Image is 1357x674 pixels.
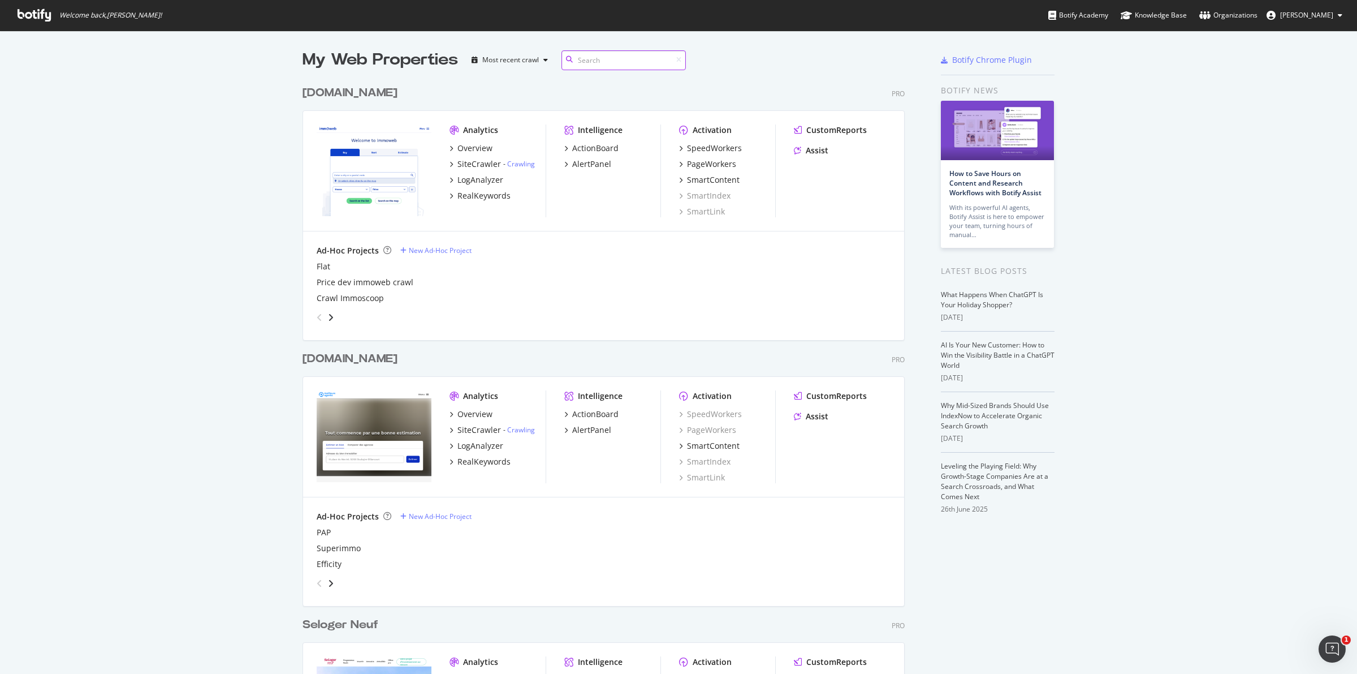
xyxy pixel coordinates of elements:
div: [DATE] [941,433,1055,444]
a: CustomReports [794,390,867,402]
a: SmartLink [679,206,725,217]
div: Ad-Hoc Projects [317,245,379,256]
div: SpeedWorkers [687,143,742,154]
a: SiteCrawler- Crawling [450,158,535,170]
div: CustomReports [806,390,867,402]
div: [DOMAIN_NAME] [302,85,397,101]
div: SmartContent [687,174,740,186]
a: Assist [794,145,828,156]
div: SiteCrawler [457,158,501,170]
a: SmartIndex [679,456,731,467]
span: Welcome back, [PERSON_NAME] ! [59,11,162,20]
a: SmartLink [679,472,725,483]
a: Assist [794,411,828,422]
a: [DOMAIN_NAME] [302,351,402,367]
a: SpeedWorkers [679,409,742,420]
a: SmartContent [679,174,740,186]
div: AlertPanel [572,424,611,436]
div: Intelligence [578,390,623,402]
div: Latest Blog Posts [941,265,1055,277]
div: CustomReports [806,125,867,136]
input: Search [561,50,686,70]
div: Pro [892,355,905,364]
button: Most recent crawl [467,51,552,69]
a: New Ad-Hoc Project [400,512,472,521]
div: Most recent crawl [482,57,539,63]
div: My Web Properties [302,49,458,71]
div: Analytics [463,125,498,136]
a: Leveling the Playing Field: Why Growth-Stage Companies Are at a Search Crossroads, and What Comes... [941,461,1048,501]
div: New Ad-Hoc Project [409,246,472,255]
div: angle-right [327,312,335,323]
a: AlertPanel [564,158,611,170]
a: Seloger Neuf [302,617,383,633]
a: Efficity [317,559,342,570]
div: LogAnalyzer [457,174,503,186]
div: [DATE] [941,312,1055,323]
div: ActionBoard [572,409,619,420]
div: With its powerful AI agents, Botify Assist is here to empower your team, turning hours of manual… [949,203,1045,239]
a: CustomReports [794,125,867,136]
a: SmartIndex [679,190,731,201]
div: Ad-Hoc Projects [317,511,379,522]
a: CustomReports [794,656,867,668]
div: - [503,159,535,169]
div: Botify Academy [1048,10,1108,21]
iframe: Intercom live chat [1319,636,1346,663]
div: Intelligence [578,656,623,668]
div: angle-right [327,578,335,589]
div: Pro [892,89,905,98]
div: Activation [693,390,732,402]
a: AlertPanel [564,424,611,436]
a: AI Is Your New Customer: How to Win the Visibility Battle in a ChatGPT World [941,340,1055,370]
div: ActionBoard [572,143,619,154]
a: PageWorkers [679,424,736,436]
div: [DOMAIN_NAME] [302,351,397,367]
div: Assist [806,411,828,422]
a: Superimmo [317,543,361,554]
div: Activation [693,125,732,136]
img: immoweb.be [317,125,431,216]
a: Flat [317,261,330,272]
a: Overview [450,409,492,420]
div: Analytics [463,656,498,668]
div: Botify news [941,84,1055,97]
div: Knowledge Base [1121,10,1187,21]
div: PageWorkers [687,158,736,170]
div: - [503,425,535,435]
div: Overview [457,143,492,154]
div: angle-left [312,308,327,327]
a: RealKeywords [450,190,511,201]
a: Crawling [507,425,535,435]
button: [PERSON_NAME] [1257,6,1351,24]
div: Activation [693,656,732,668]
div: Pro [892,621,905,630]
div: AlertPanel [572,158,611,170]
span: 1 [1342,636,1351,645]
div: CustomReports [806,656,867,668]
div: Botify Chrome Plugin [952,54,1032,66]
a: Overview [450,143,492,154]
div: SmartContent [687,440,740,452]
div: 26th June 2025 [941,504,1055,514]
a: Why Mid-Sized Brands Should Use IndexNow to Accelerate Organic Search Growth [941,401,1049,431]
a: SmartContent [679,440,740,452]
div: Seloger Neuf [302,617,378,633]
a: PAP [317,527,331,538]
img: How to Save Hours on Content and Research Workflows with Botify Assist [941,101,1054,160]
div: RealKeywords [457,456,511,467]
a: LogAnalyzer [450,174,503,186]
div: SiteCrawler [457,424,501,436]
a: RealKeywords [450,456,511,467]
a: Crawl Immoscoop [317,293,384,304]
div: Overview [457,409,492,420]
div: Organizations [1199,10,1257,21]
